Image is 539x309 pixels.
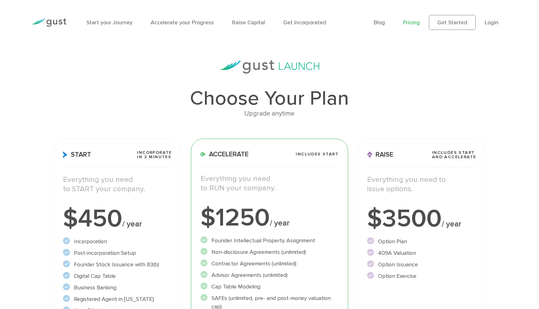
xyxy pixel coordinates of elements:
[296,152,338,156] span: Includes START
[63,151,91,158] span: Start
[32,18,66,27] img: Gust Logo
[63,175,172,194] p: Everything you need to START your company.
[122,219,142,229] span: / year
[232,19,265,26] a: Raise Capital
[201,174,338,193] p: Everything you need to RUN your company.
[201,271,338,279] li: Advisor Agreements (unlimited)
[201,152,206,157] img: Accelerate Icon
[151,19,214,26] a: Accelerate your Progress
[442,219,461,229] span: / year
[86,19,133,26] a: Start your Journey
[53,88,486,108] h1: Choose Your Plan
[137,150,172,159] span: Incorporate in 2 Minutes
[367,151,393,158] span: Raise
[63,260,172,269] li: Founder Stock Issuance with 83(b)
[367,272,476,280] li: Option Exercise
[63,237,172,246] li: Incorporation
[367,206,476,231] div: $3500
[485,19,498,26] a: Login
[63,283,172,292] li: Business Banking
[283,19,326,26] a: Get Incorporated
[201,259,338,268] li: Contractor Agreements (unlimited)
[63,295,172,303] li: Registered Agent in [US_STATE]
[367,249,476,257] li: 409A Valuation
[367,237,476,246] li: Option Plan
[432,150,476,159] span: Includes START and ACCELERATE
[270,218,289,228] span: / year
[220,60,319,74] img: gust-launch-logos.svg
[63,272,172,280] li: Digital Cap Table
[63,151,68,158] img: Start Icon X2
[201,205,338,230] div: $1250
[201,151,249,158] span: Accelerate
[429,15,476,30] a: Get Started
[63,206,172,231] div: $450
[201,283,338,291] li: Cap Table Modeling
[201,248,338,256] li: Non-disclosure Agreements (unlimited)
[63,249,172,257] li: Post-incorporation Setup
[201,236,338,245] li: Founder Intellectual Property Assignment
[403,19,420,26] a: Pricing
[367,175,476,194] p: Everything you need to issue options.
[367,151,372,158] img: Raise Icon
[367,260,476,269] li: Option Issuance
[374,19,385,26] a: Blog
[53,108,486,119] div: Upgrade anytime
